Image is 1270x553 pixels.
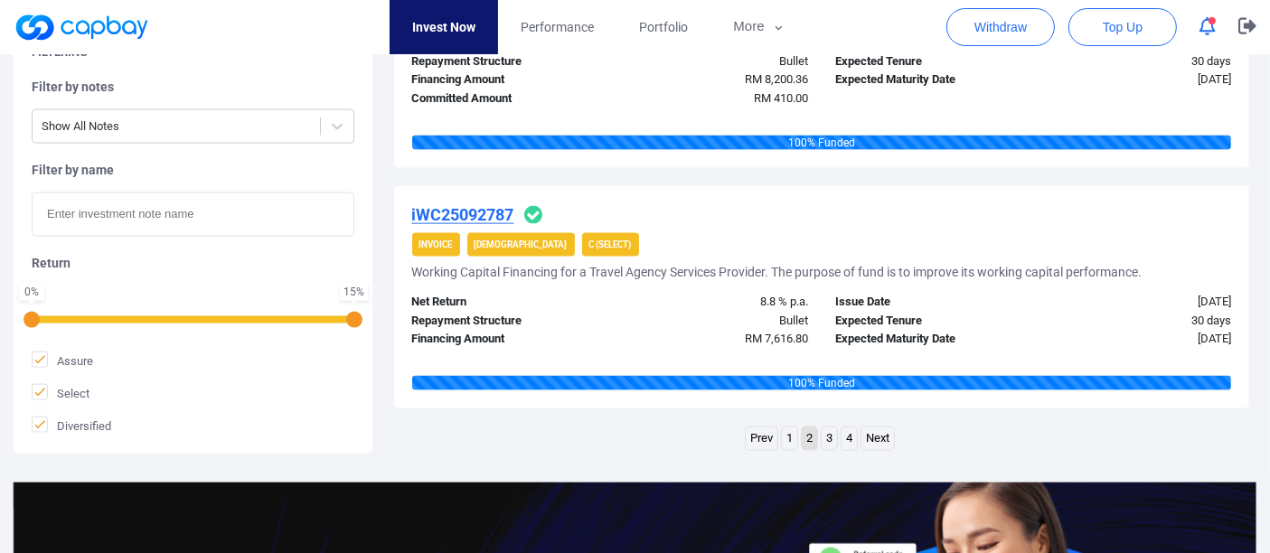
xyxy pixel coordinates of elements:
[1033,293,1245,312] div: [DATE]
[399,312,610,331] div: Repayment Structure
[399,70,610,89] div: Financing Amount
[32,255,354,271] h5: Return
[822,52,1033,71] div: Expected Tenure
[639,17,688,37] span: Portfolio
[822,293,1033,312] div: Issue Date
[32,192,354,237] input: Enter investment note name
[946,8,1055,46] button: Withdraw
[589,239,632,249] strong: C (Select)
[822,70,1033,89] div: Expected Maturity Date
[1103,18,1143,36] span: Top Up
[32,79,354,95] h5: Filter by notes
[521,17,594,37] span: Performance
[343,286,364,297] div: 15 %
[822,427,837,450] a: Page 3
[1068,8,1177,46] button: Top Up
[746,427,777,450] a: Previous page
[412,136,1232,150] div: 100 % Funded
[399,293,610,312] div: Net Return
[610,312,822,331] div: Bullet
[745,72,808,86] span: RM 8,200.36
[399,330,610,349] div: Financing Amount
[610,293,822,312] div: 8.8 % p.a.
[475,239,568,249] strong: [DEMOGRAPHIC_DATA]
[745,332,808,345] span: RM 7,616.80
[1033,330,1245,349] div: [DATE]
[822,312,1033,331] div: Expected Tenure
[1033,312,1245,331] div: 30 days
[842,427,857,450] a: Page 4
[782,427,797,450] a: Page 1
[1033,70,1245,89] div: [DATE]
[754,91,808,105] span: RM 410.00
[419,239,453,249] strong: Invoice
[32,162,354,178] h5: Filter by name
[822,330,1033,349] div: Expected Maturity Date
[412,264,1143,280] h5: Working Capital Financing for a Travel Agency Services Provider. The purpose of fund is to improv...
[32,351,93,370] span: Assure
[399,52,610,71] div: Repayment Structure
[412,205,514,224] u: iWC25092787
[610,52,822,71] div: Bullet
[23,286,41,297] div: 0 %
[1033,52,1245,71] div: 30 days
[861,427,894,450] a: Next page
[32,417,111,435] span: Diversified
[412,376,1232,390] div: 100 % Funded
[32,384,89,402] span: Select
[802,427,817,450] a: Page 2 is your current page
[399,89,610,108] div: Committed Amount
